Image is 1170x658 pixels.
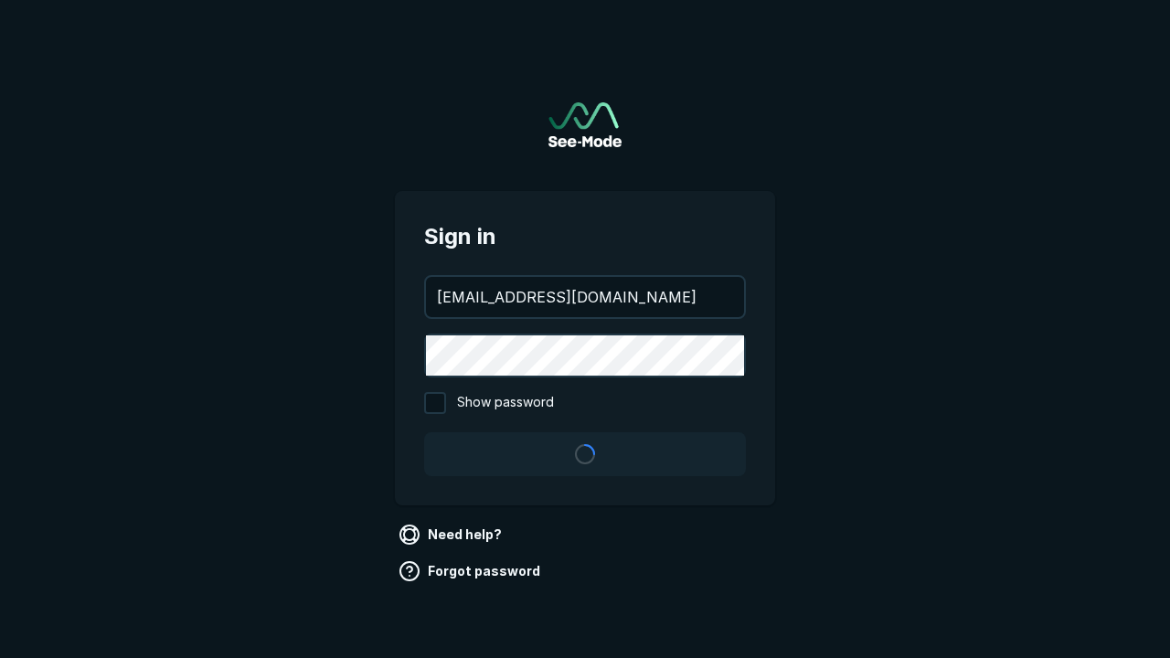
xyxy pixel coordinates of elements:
img: See-Mode Logo [548,102,622,147]
a: Go to sign in [548,102,622,147]
span: Show password [457,392,554,414]
input: your@email.com [426,277,744,317]
a: Forgot password [395,557,548,586]
span: Sign in [424,220,746,253]
a: Need help? [395,520,509,549]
